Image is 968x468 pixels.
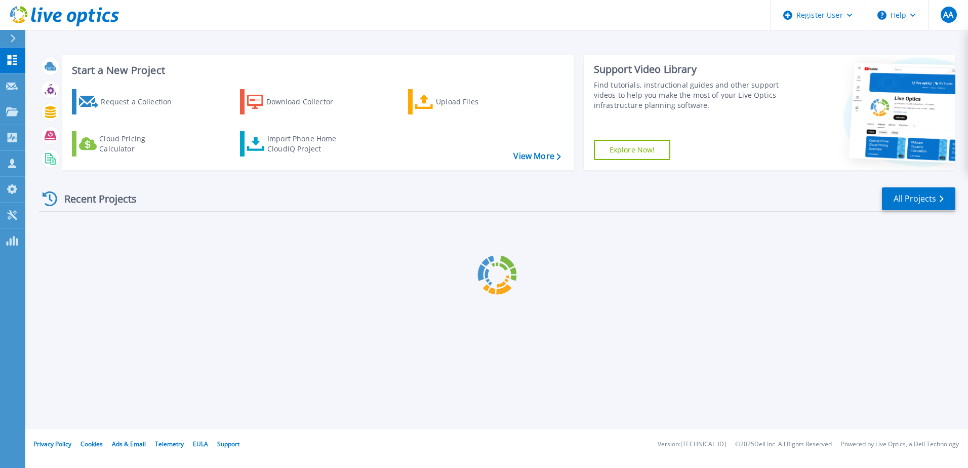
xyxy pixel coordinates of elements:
div: Support Video Library [594,63,783,76]
a: Privacy Policy [33,440,71,448]
a: Explore Now! [594,140,671,160]
span: AA [943,11,953,19]
div: Import Phone Home CloudIQ Project [267,134,346,154]
div: Download Collector [266,92,347,112]
a: EULA [193,440,208,448]
a: Ads & Email [112,440,146,448]
a: Cookies [80,440,103,448]
a: Telemetry [155,440,184,448]
a: All Projects [882,187,955,210]
a: Request a Collection [72,89,185,114]
div: Request a Collection [101,92,182,112]
div: Find tutorials, instructional guides and other support videos to help you make the most of your L... [594,80,783,110]
a: Cloud Pricing Calculator [72,131,185,157]
div: Upload Files [436,92,517,112]
a: Support [217,440,239,448]
div: Cloud Pricing Calculator [99,134,180,154]
a: Download Collector [240,89,353,114]
div: Recent Projects [39,186,150,211]
h3: Start a New Project [72,65,560,76]
li: Version: [TECHNICAL_ID] [658,441,726,448]
li: Powered by Live Optics, a Dell Technology [841,441,959,448]
a: Upload Files [408,89,521,114]
li: © 2025 Dell Inc. All Rights Reserved [735,441,832,448]
a: View More [513,151,560,161]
